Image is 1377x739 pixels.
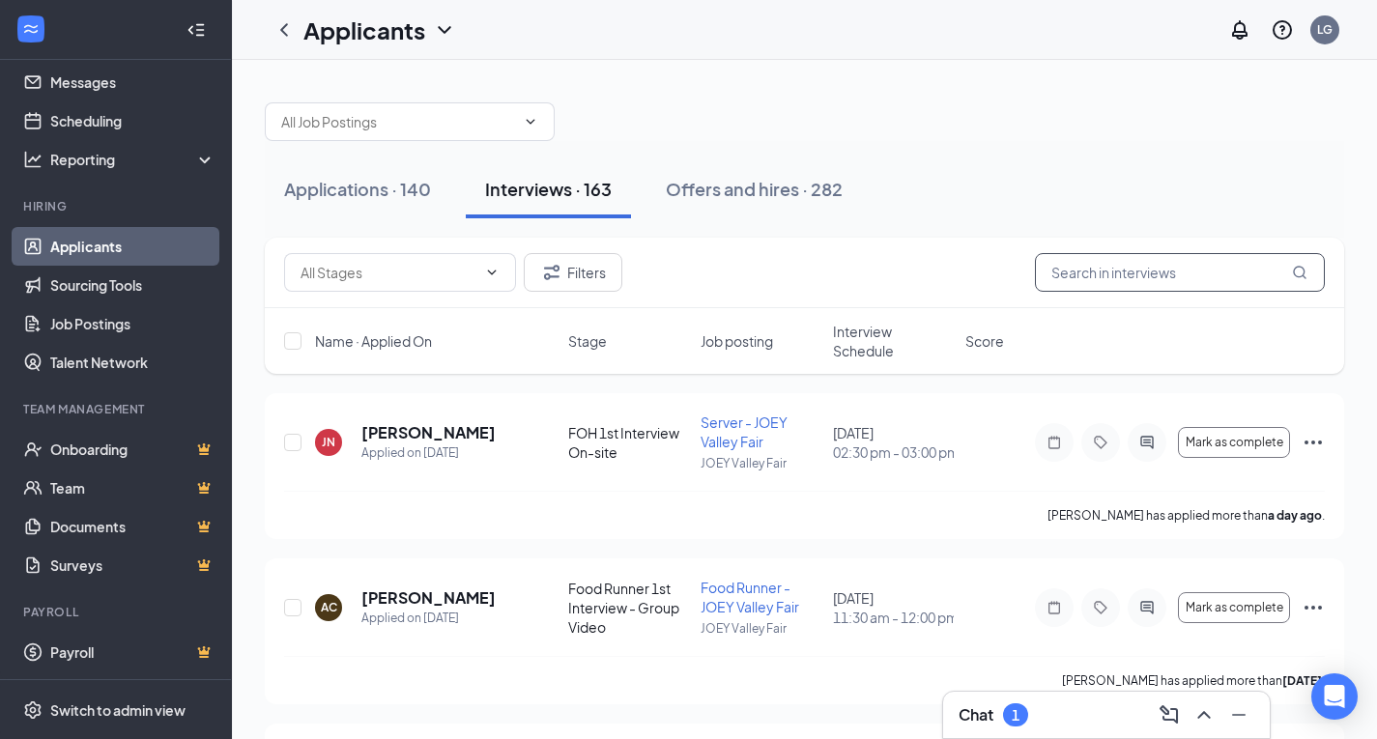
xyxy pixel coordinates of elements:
svg: ChevronDown [433,18,456,42]
input: Search in interviews [1035,253,1325,292]
a: Scheduling [50,101,215,140]
button: ComposeMessage [1154,699,1185,730]
svg: ActiveChat [1135,600,1159,615]
button: Minimize [1223,699,1254,730]
input: All Job Postings [281,111,515,132]
svg: QuestionInfo [1271,18,1294,42]
div: Interviews · 163 [485,177,612,201]
span: 11:30 am - 12:00 pm [833,608,954,627]
a: SurveysCrown [50,546,215,584]
div: 1 [1012,707,1019,724]
span: Stage [568,331,607,351]
div: Offers and hires · 282 [666,177,843,201]
span: Name · Applied On [315,331,432,351]
svg: Note [1043,435,1066,450]
span: Food Runner - JOEY Valley Fair [701,579,799,615]
svg: ChevronDown [484,265,500,280]
svg: Minimize [1227,703,1250,726]
input: All Stages [301,262,476,283]
span: Mark as complete [1186,601,1283,614]
p: JOEY Valley Fair [701,620,821,637]
a: OnboardingCrown [50,430,215,469]
svg: Filter [540,261,563,284]
div: [DATE] [833,588,954,627]
div: Applied on [DATE] [361,609,496,628]
span: 02:30 pm - 03:00 pm [833,442,954,462]
a: Job Postings [50,304,215,343]
a: Talent Network [50,343,215,382]
svg: ChevronDown [523,114,538,129]
p: [PERSON_NAME] has applied more than . [1062,672,1325,689]
svg: Tag [1089,600,1112,615]
svg: Notifications [1228,18,1251,42]
svg: Settings [23,700,43,720]
div: Open Intercom Messenger [1311,673,1358,720]
span: Interview Schedule [833,322,954,360]
div: Hiring [23,198,212,214]
button: Filter Filters [524,253,622,292]
h1: Applicants [303,14,425,46]
a: Messages [50,63,215,101]
div: Switch to admin view [50,700,186,720]
h3: Chat [959,704,993,725]
button: Mark as complete [1178,592,1290,623]
span: Job posting [701,331,773,351]
a: Applicants [50,227,215,266]
b: a day ago [1268,508,1322,523]
h5: [PERSON_NAME] [361,587,496,609]
svg: Tag [1089,435,1112,450]
svg: Collapse [186,20,206,40]
svg: Ellipses [1302,596,1325,619]
div: Reporting [50,150,216,169]
svg: ComposeMessage [1158,703,1181,726]
a: TeamCrown [50,469,215,507]
svg: ChevronLeft [273,18,296,42]
div: [DATE] [833,423,954,462]
svg: ActiveChat [1135,435,1159,450]
a: DocumentsCrown [50,507,215,546]
div: Payroll [23,604,212,620]
button: ChevronUp [1189,699,1219,730]
p: [PERSON_NAME] has applied more than . [1047,507,1325,524]
div: Applied on [DATE] [361,443,496,463]
a: Sourcing Tools [50,266,215,304]
svg: Ellipses [1302,431,1325,454]
div: Team Management [23,401,212,417]
span: Mark as complete [1186,436,1283,449]
b: [DATE] [1282,673,1322,688]
div: AC [321,599,337,615]
div: Applications · 140 [284,177,431,201]
div: Food Runner 1st Interview - Group Video [568,579,689,637]
span: Server - JOEY Valley Fair [701,413,788,450]
p: JOEY Valley Fair [701,455,821,471]
div: JN [322,434,335,450]
a: PayrollCrown [50,633,215,671]
svg: ChevronUp [1192,703,1216,726]
h5: [PERSON_NAME] [361,422,496,443]
span: Score [965,331,1004,351]
svg: WorkstreamLogo [21,19,41,39]
div: FOH 1st Interview On-site [568,423,689,462]
svg: MagnifyingGlass [1292,265,1307,280]
button: Mark as complete [1178,427,1290,458]
div: LG [1317,21,1333,38]
svg: Analysis [23,150,43,169]
svg: Note [1043,600,1066,615]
